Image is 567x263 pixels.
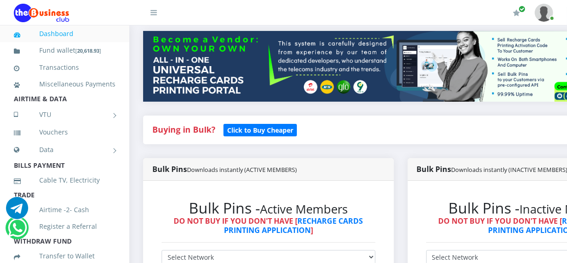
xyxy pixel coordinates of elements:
a: Data [14,138,115,161]
a: Airtime -2- Cash [14,199,115,220]
small: [ ] [75,47,101,54]
img: User [535,4,553,22]
img: Logo [14,4,69,22]
a: Miscellaneous Payments [14,73,115,95]
a: VTU [14,103,115,126]
a: Register a Referral [14,216,115,237]
b: Click to Buy Cheaper [227,126,293,135]
span: Renew/Upgrade Subscription [519,6,525,12]
b: 20,618.93 [77,47,99,54]
a: Vouchers [14,122,115,143]
a: Dashboard [14,23,115,44]
a: Chat for support [8,224,27,239]
h2: Bulk Pins - [162,199,375,217]
a: Transactions [14,57,115,78]
a: Click to Buy Cheaper [223,124,297,135]
strong: Buying in Bulk? [152,124,215,135]
strong: Bulk Pins [152,164,297,174]
i: Renew/Upgrade Subscription [513,9,520,17]
a: Fund wallet[20,618.93] [14,40,115,61]
a: Chat for support [6,204,28,219]
strong: DO NOT BUY IF YOU DON'T HAVE [ ] [174,216,363,235]
a: Cable TV, Electricity [14,170,115,191]
a: RECHARGE CARDS PRINTING APPLICATION [224,216,363,235]
small: Active Members [260,201,348,217]
small: Downloads instantly (ACTIVE MEMBERS) [187,165,297,174]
